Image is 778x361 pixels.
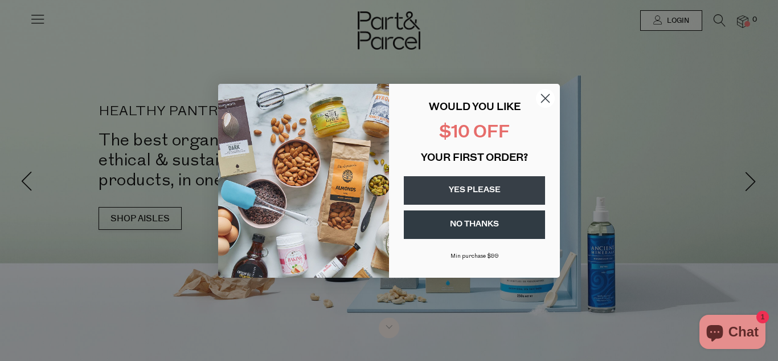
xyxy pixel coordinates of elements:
[421,153,528,164] span: YOUR FIRST ORDER?
[696,315,769,352] inbox-online-store-chat: Shopify online store chat
[404,176,545,205] button: YES PLEASE
[439,124,510,142] span: $10 OFF
[404,210,545,239] button: NO THANKS
[429,103,521,113] span: WOULD YOU LIKE
[218,84,389,278] img: 43fba0fb-7538-40bc-babb-ffb1a4d097bc.jpeg
[451,253,499,259] span: Min purchase $99
[535,88,555,108] button: Close dialog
